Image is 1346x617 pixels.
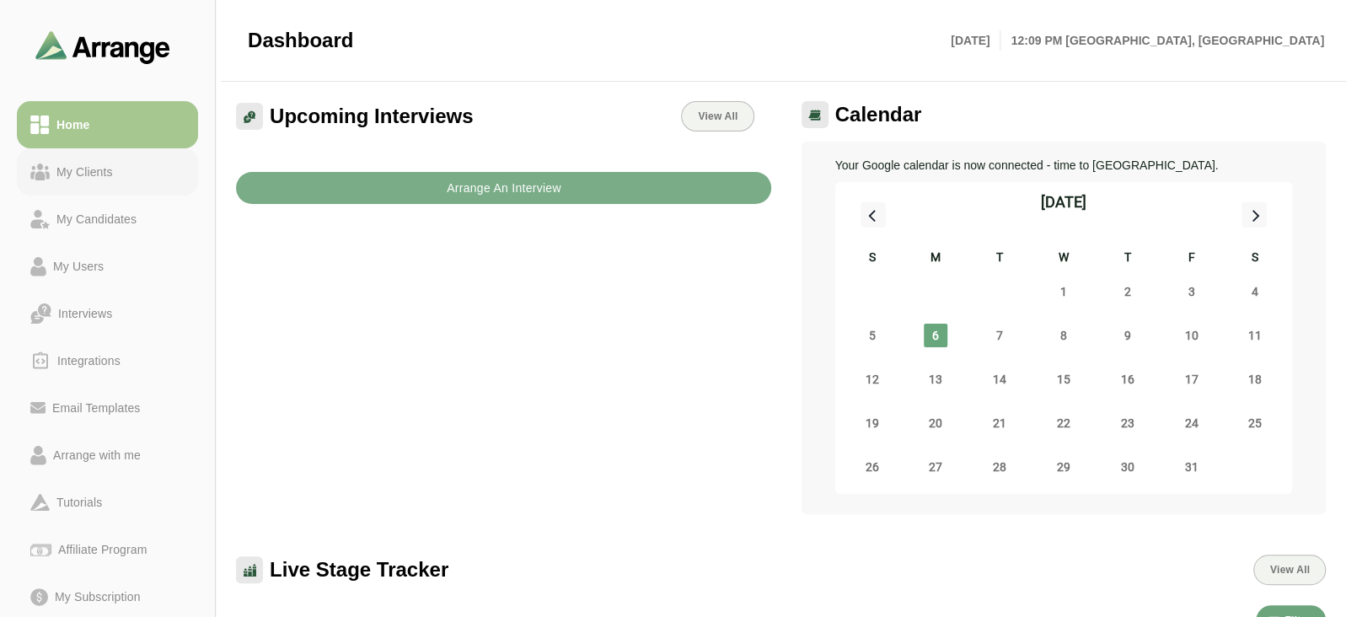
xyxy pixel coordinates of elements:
[988,368,1011,391] span: Tuesday, October 14, 2025
[1243,324,1267,347] span: Saturday, October 11, 2025
[860,324,883,347] span: Sunday, October 5, 2025
[1253,555,1326,585] button: View All
[1116,324,1140,347] span: Thursday, October 9, 2025
[17,384,198,432] a: Email Templates
[924,455,947,479] span: Monday, October 27, 2025
[1032,248,1096,270] div: W
[904,248,968,270] div: M
[835,155,1293,175] p: Your Google calendar is now connected - time to [GEOGRAPHIC_DATA].
[17,196,198,243] a: My Candidates
[270,557,448,582] span: Live Stage Tracker
[46,445,147,465] div: Arrange with me
[51,539,153,560] div: Affiliate Program
[1179,455,1203,479] span: Friday, October 31, 2025
[1223,248,1287,270] div: S
[681,101,753,131] a: View All
[1052,368,1075,391] span: Wednesday, October 15, 2025
[236,172,771,204] button: Arrange An Interview
[1243,411,1267,435] span: Saturday, October 25, 2025
[50,115,96,135] div: Home
[924,368,947,391] span: Monday, October 13, 2025
[860,455,883,479] span: Sunday, October 26, 2025
[835,102,922,127] span: Calendar
[1052,324,1075,347] span: Wednesday, October 8, 2025
[1116,280,1140,303] span: Thursday, October 2, 2025
[50,209,143,229] div: My Candidates
[1041,190,1086,214] div: [DATE]
[270,104,473,129] span: Upcoming Interviews
[924,411,947,435] span: Monday, October 20, 2025
[51,303,119,324] div: Interviews
[968,248,1032,270] div: T
[988,455,1011,479] span: Tuesday, October 28, 2025
[51,351,127,371] div: Integrations
[951,30,1000,51] p: [DATE]
[17,148,198,196] a: My Clients
[50,162,120,182] div: My Clients
[1243,280,1267,303] span: Saturday, October 4, 2025
[860,368,883,391] span: Sunday, October 12, 2025
[988,411,1011,435] span: Tuesday, October 21, 2025
[17,290,198,337] a: Interviews
[697,110,737,122] span: View All
[1179,280,1203,303] span: Friday, October 3, 2025
[1052,411,1075,435] span: Wednesday, October 22, 2025
[1243,368,1267,391] span: Saturday, October 18, 2025
[17,337,198,384] a: Integrations
[1116,368,1140,391] span: Thursday, October 16, 2025
[50,492,109,512] div: Tutorials
[840,248,904,270] div: S
[1052,280,1075,303] span: Wednesday, October 1, 2025
[17,526,198,573] a: Affiliate Program
[17,101,198,148] a: Home
[1179,324,1203,347] span: Friday, October 10, 2025
[1000,30,1324,51] p: 12:09 PM [GEOGRAPHIC_DATA], [GEOGRAPHIC_DATA]
[1179,411,1203,435] span: Friday, October 24, 2025
[17,243,198,290] a: My Users
[46,398,147,418] div: Email Templates
[17,479,198,526] a: Tutorials
[924,324,947,347] span: Monday, October 6, 2025
[1159,248,1223,270] div: F
[1116,411,1140,435] span: Thursday, October 23, 2025
[1096,248,1160,270] div: T
[248,28,353,53] span: Dashboard
[35,30,170,63] img: arrangeai-name-small-logo.4d2b8aee.svg
[1179,368,1203,391] span: Friday, October 17, 2025
[446,172,561,204] b: Arrange An Interview
[860,411,883,435] span: Sunday, October 19, 2025
[1269,564,1310,576] span: View All
[1116,455,1140,479] span: Thursday, October 30, 2025
[1052,455,1075,479] span: Wednesday, October 29, 2025
[46,256,110,276] div: My Users
[988,324,1011,347] span: Tuesday, October 7, 2025
[48,587,147,607] div: My Subscription
[17,432,198,479] a: Arrange with me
